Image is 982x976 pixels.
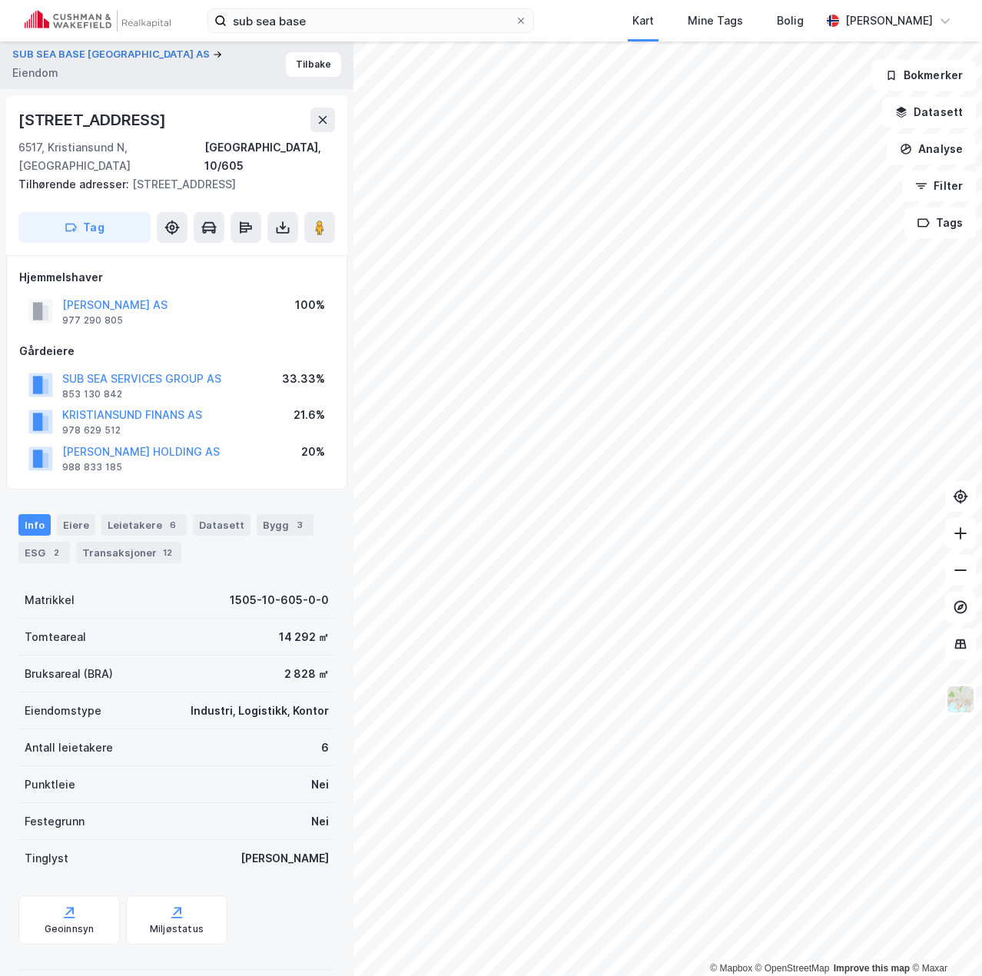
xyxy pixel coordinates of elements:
div: Transaksjoner [76,542,181,563]
input: Søk på adresse, matrikkel, gårdeiere, leietakere eller personer [227,9,515,32]
div: 978 629 512 [62,424,121,437]
div: 2 [48,545,64,560]
button: Datasett [882,97,976,128]
div: Tomteareal [25,628,86,646]
div: Matrikkel [25,591,75,609]
div: 6 [321,739,329,757]
div: 853 130 842 [62,388,122,400]
div: Eiere [57,514,95,536]
div: Info [18,514,51,536]
div: Kart [632,12,654,30]
div: Eiendomstype [25,702,101,720]
div: Gårdeiere [19,342,334,360]
button: Tilbake [286,52,341,77]
div: 6 [165,517,181,533]
div: Hjemmelshaver [19,268,334,287]
div: [STREET_ADDRESS] [18,175,323,194]
button: Filter [902,171,976,201]
div: Bygg [257,514,314,536]
div: Leietakere [101,514,187,536]
button: Tags [904,207,976,238]
div: 988 833 185 [62,461,122,473]
button: Bokmerker [872,60,976,91]
div: 100% [295,296,325,314]
span: Tilhørende adresser: [18,178,132,191]
div: Tinglyst [25,849,68,868]
div: Punktleie [25,775,75,794]
div: 20% [301,443,325,461]
div: Mine Tags [688,12,743,30]
button: Analyse [887,134,976,164]
img: cushman-wakefield-realkapital-logo.202ea83816669bd177139c58696a8fa1.svg [25,10,171,32]
div: 2 828 ㎡ [284,665,329,683]
div: 33.33% [282,370,325,388]
div: Eiendom [12,64,58,82]
img: Z [946,685,975,714]
div: 12 [160,545,175,560]
a: Improve this map [834,963,910,974]
div: Kontrollprogram for chat [905,902,982,976]
div: [PERSON_NAME] [845,12,933,30]
div: Antall leietakere [25,739,113,757]
div: Bolig [777,12,804,30]
div: [PERSON_NAME] [241,849,329,868]
iframe: Chat Widget [905,902,982,976]
a: OpenStreetMap [755,963,830,974]
button: SUB SEA BASE [GEOGRAPHIC_DATA] AS [12,47,213,62]
div: 1505-10-605-0-0 [230,591,329,609]
div: [STREET_ADDRESS] [18,108,169,132]
div: [GEOGRAPHIC_DATA], 10/605 [204,138,335,175]
button: Tag [18,212,151,243]
div: Datasett [193,514,250,536]
div: Festegrunn [25,812,85,831]
div: 14 292 ㎡ [279,628,329,646]
div: 3 [292,517,307,533]
div: Bruksareal (BRA) [25,665,113,683]
div: 6517, Kristiansund N, [GEOGRAPHIC_DATA] [18,138,204,175]
div: Miljøstatus [150,923,204,935]
div: 21.6% [294,406,325,424]
div: 977 290 805 [62,314,123,327]
div: Industri, Logistikk, Kontor [191,702,329,720]
div: Geoinnsyn [45,923,95,935]
div: Nei [311,812,329,831]
a: Mapbox [710,963,752,974]
div: ESG [18,542,70,563]
div: Nei [311,775,329,794]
